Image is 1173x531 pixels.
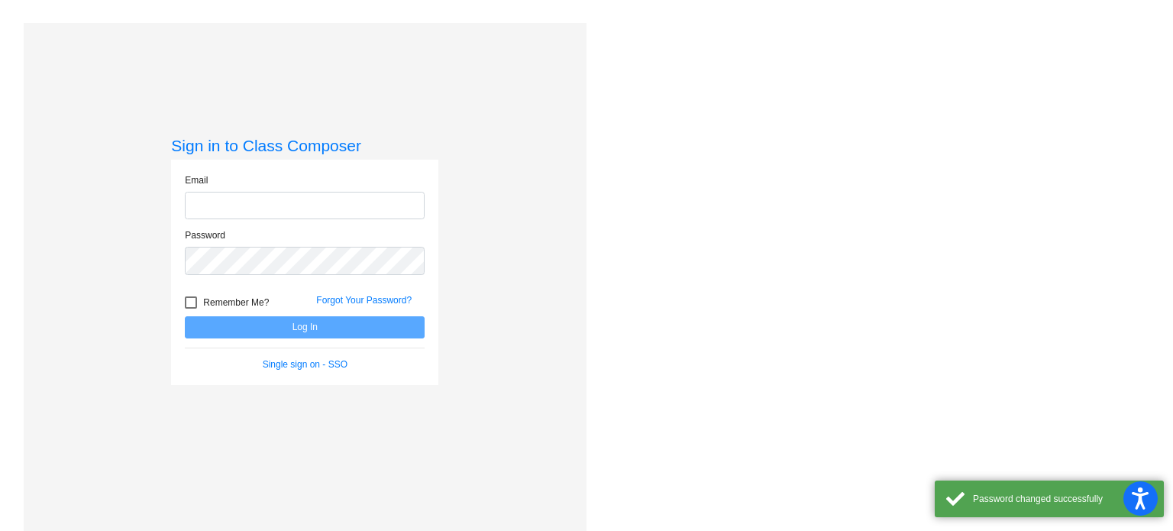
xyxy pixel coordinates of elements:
a: Forgot Your Password? [316,295,412,306]
h3: Sign in to Class Composer [171,136,438,155]
div: Password changed successfully [973,492,1152,506]
button: Log In [185,316,425,338]
label: Password [185,228,225,242]
label: Email [185,173,208,187]
a: Single sign on - SSO [263,359,347,370]
span: Remember Me? [203,293,269,312]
